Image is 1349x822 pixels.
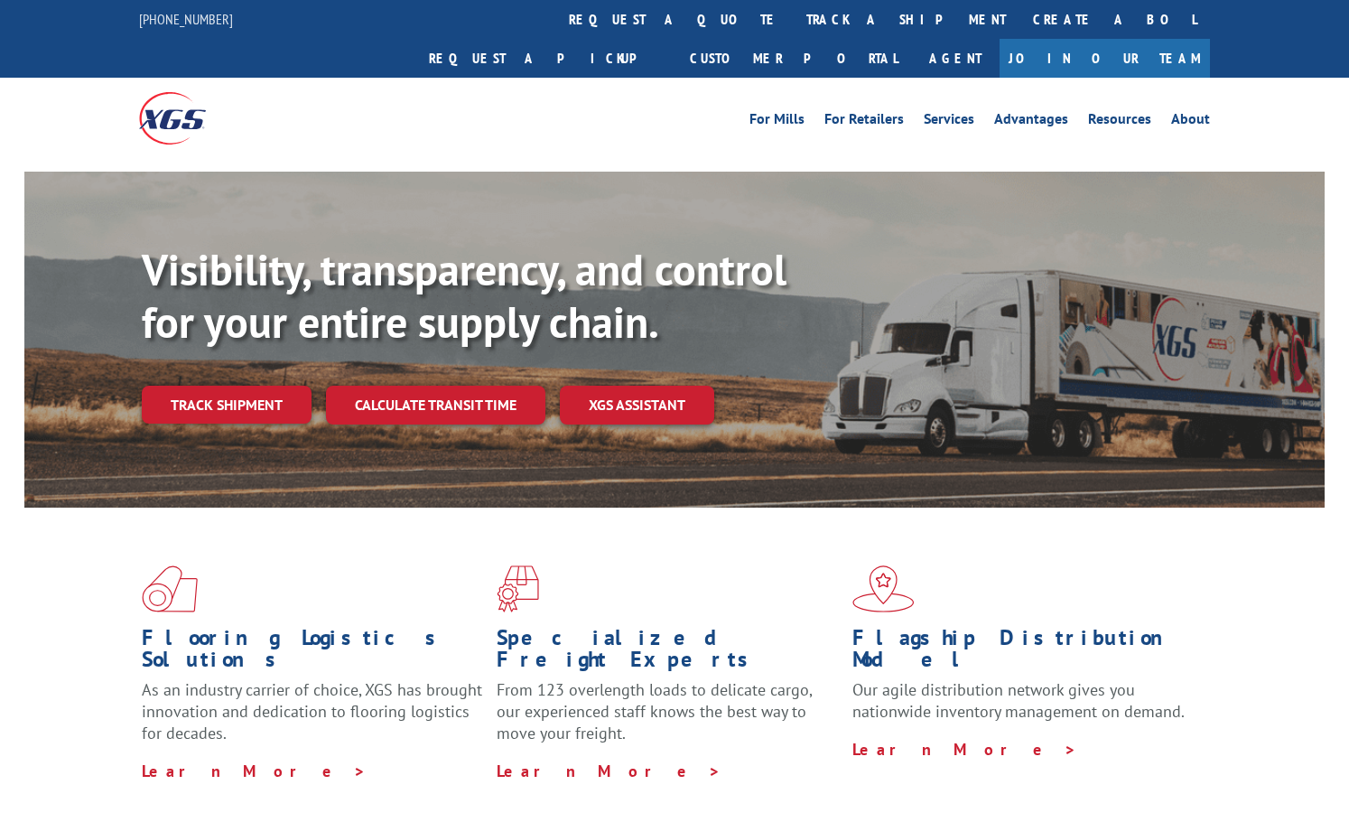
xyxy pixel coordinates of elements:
h1: Specialized Freight Experts [497,627,838,679]
h1: Flooring Logistics Solutions [142,627,483,679]
b: Visibility, transparency, and control for your entire supply chain. [142,241,786,350]
span: As an industry carrier of choice, XGS has brought innovation and dedication to flooring logistics... [142,679,482,743]
a: Track shipment [142,386,312,424]
a: Join Our Team [1000,39,1210,78]
h1: Flagship Distribution Model [852,627,1194,679]
a: Calculate transit time [326,386,545,425]
a: XGS ASSISTANT [560,386,714,425]
a: Learn More > [497,761,721,781]
a: About [1171,112,1210,132]
img: xgs-icon-flagship-distribution-model-red [852,565,915,612]
img: xgs-icon-focused-on-flooring-red [497,565,539,612]
p: From 123 overlength loads to delicate cargo, our experienced staff knows the best way to move you... [497,679,838,760]
img: xgs-icon-total-supply-chain-intelligence-red [142,565,198,612]
a: Advantages [994,112,1068,132]
a: Services [924,112,974,132]
a: [PHONE_NUMBER] [139,10,233,28]
a: Agent [911,39,1000,78]
a: Resources [1088,112,1151,132]
span: Our agile distribution network gives you nationwide inventory management on demand. [852,679,1185,722]
a: For Retailers [824,112,904,132]
a: Request a pickup [415,39,676,78]
a: Learn More > [142,761,367,781]
a: For Mills [749,112,805,132]
a: Customer Portal [676,39,911,78]
a: Learn More > [852,739,1077,760]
